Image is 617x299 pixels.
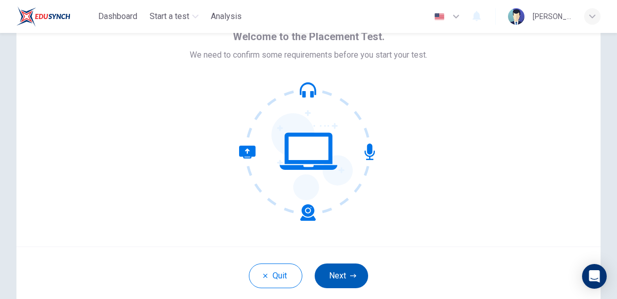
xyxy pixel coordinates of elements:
[211,10,242,23] span: Analysis
[433,13,446,21] img: en
[146,7,203,26] button: Start a test
[233,28,385,45] span: Welcome to the Placement Test.
[249,263,302,288] button: Quit
[150,10,189,23] span: Start a test
[16,6,94,27] a: EduSynch logo
[16,6,70,27] img: EduSynch logo
[315,263,368,288] button: Next
[98,10,137,23] span: Dashboard
[508,8,524,25] img: Profile picture
[190,49,427,61] span: We need to confirm some requirements before you start your test.
[94,7,141,26] button: Dashboard
[207,7,246,26] button: Analysis
[582,264,607,289] div: Open Intercom Messenger
[533,10,572,23] div: [PERSON_NAME]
